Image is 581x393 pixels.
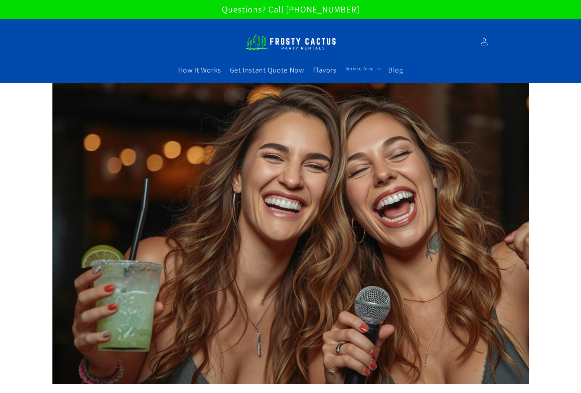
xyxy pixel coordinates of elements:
[225,61,309,79] a: Get Instant Quote Now
[178,65,221,75] span: How It Works
[174,61,225,79] a: How It Works
[384,61,407,79] a: Blog
[52,83,529,384] img: Margaritas + Karaoke: The Perfect Recipe for Party Legends
[230,65,304,75] span: Get Instant Quote Now
[341,61,384,76] summary: Service Area
[309,61,341,79] a: Flavors
[245,29,337,54] img: Frosty Cactus Margarita machine rentals Slushy machine rentals dirt soda dirty slushies
[388,65,403,75] span: Blog
[345,65,374,72] span: Service Area
[313,65,337,75] span: Flavors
